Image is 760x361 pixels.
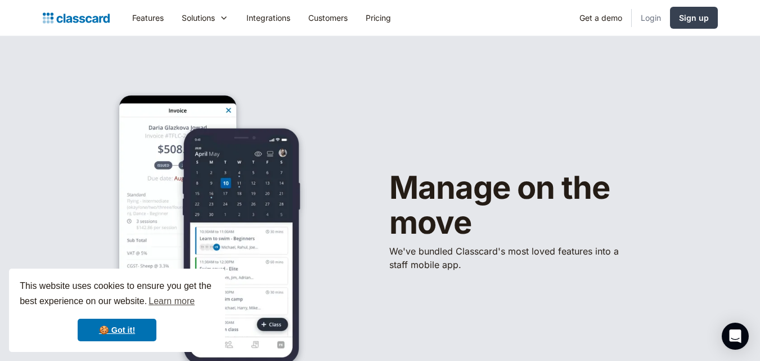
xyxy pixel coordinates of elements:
[237,5,299,30] a: Integrations
[20,279,214,310] span: This website uses cookies to ensure you get the best experience on our website.
[78,319,156,341] a: dismiss cookie message
[147,293,196,310] a: learn more about cookies
[632,5,670,30] a: Login
[299,5,357,30] a: Customers
[722,323,749,350] div: Open Intercom Messenger
[9,269,225,352] div: cookieconsent
[357,5,400,30] a: Pricing
[43,10,110,26] a: Logo
[670,7,718,29] a: Sign up
[123,5,173,30] a: Features
[182,12,215,24] div: Solutions
[570,5,631,30] a: Get a demo
[389,244,626,271] p: We've bundled ​Classcard's most loved features into a staff mobile app.
[389,171,682,240] h1: Manage on the move
[173,5,237,30] div: Solutions
[679,12,709,24] div: Sign up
